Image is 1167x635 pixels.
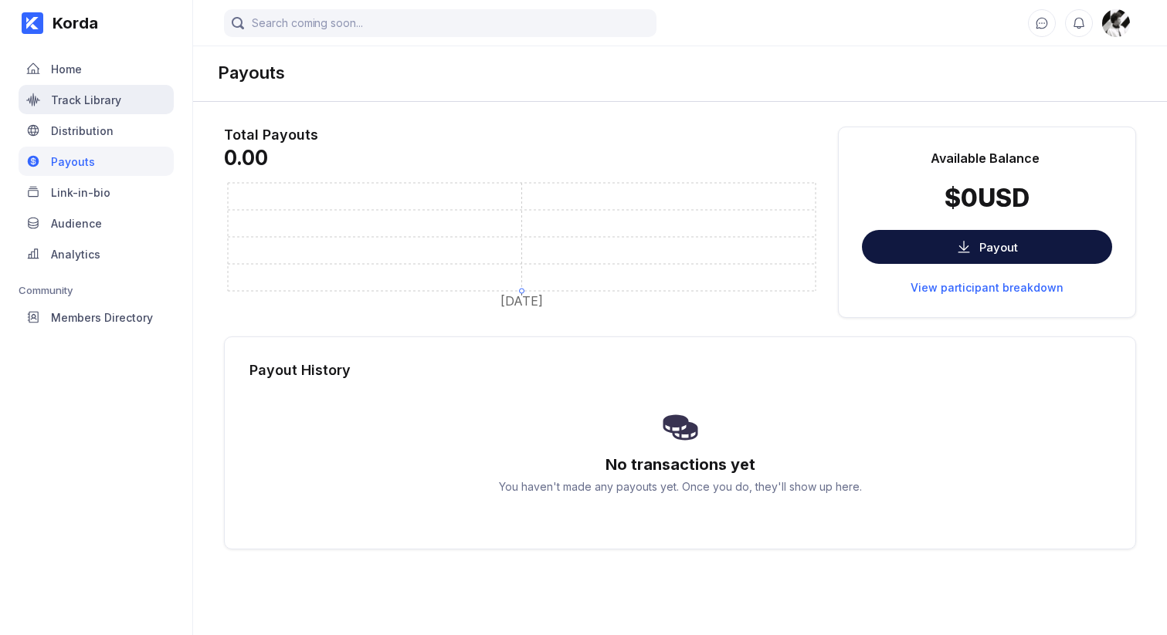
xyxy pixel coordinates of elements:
img: 160x160 [1102,9,1130,37]
a: Track Library [19,85,174,116]
div: Home [51,62,82,76]
a: Members Directory [19,302,174,333]
a: Link-in-bio [19,177,174,208]
div: Track Library [51,93,121,106]
div: Link-in-bio [51,186,110,199]
button: Payout [862,230,1112,264]
div: Analytics [51,248,100,261]
div: Total Payouts [224,127,819,143]
div: Distribution [51,124,114,137]
a: Distribution [19,116,174,147]
div: Payout History [249,362,1111,378]
a: Home [19,54,174,85]
tspan: [DATE] [500,293,543,309]
div: 0.00 [224,146,819,170]
a: Analytics [19,239,174,270]
input: Search coming soon... [224,9,656,37]
div: Payouts [51,155,95,168]
a: Payouts [19,147,174,177]
div: Korda [43,14,98,32]
div: Members Directory [51,311,153,324]
div: View participant breakdown [911,281,1064,294]
div: No transactions yet [606,455,755,474]
div: Payouts [218,62,285,83]
div: Available Balance [931,150,1040,166]
a: Audience [19,208,174,239]
div: You haven't made any payouts yet. Once you do, they'll show up here. [499,480,862,493]
div: Community [19,284,174,296]
div: Payout [979,240,1018,255]
div: Audience [51,217,102,230]
div: $ 0 USD [945,183,1030,213]
div: Mali McCalla [1102,9,1130,37]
